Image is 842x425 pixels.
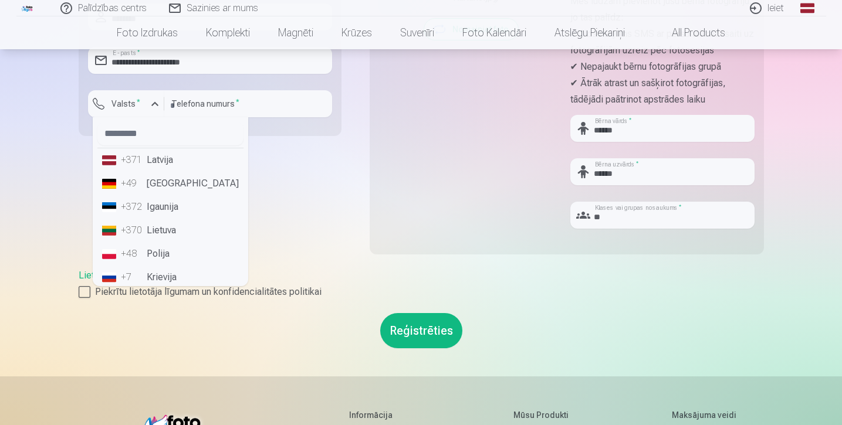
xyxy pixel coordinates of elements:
div: +371 [121,153,144,167]
label: Piekrītu lietotāja līgumam un konfidencialitātes politikai [79,285,764,299]
button: Reģistrēties [380,313,462,348]
h5: Mūsu produkti [513,409,575,421]
li: Krievija [97,266,244,289]
label: Valsts [107,98,145,110]
div: +48 [121,247,144,261]
a: Atslēgu piekariņi [540,16,639,49]
h5: Informācija [349,409,417,421]
img: /fa1 [21,5,34,12]
div: , [79,268,764,299]
li: [GEOGRAPHIC_DATA] [97,172,244,195]
div: +372 [121,200,144,214]
a: Foto izdrukas [103,16,192,49]
p: ✔ Ātrāk atrast un sašķirot fotogrāfijas, tādējādi paātrinot apstrādes laiku [570,75,755,108]
button: Valsts* [88,90,164,117]
a: Krūzes [327,16,386,49]
li: Lietuva [97,219,244,242]
a: Foto kalendāri [448,16,540,49]
div: +370 [121,223,144,237]
div: Lauks ir obligāts [88,117,164,127]
li: Latvija [97,148,244,172]
a: Lietošanas līgums [79,270,153,281]
a: Magnēti [264,16,327,49]
li: Polija [97,242,244,266]
p: ✔ Nepajaukt bērnu fotogrāfijas grupā [570,59,755,75]
h5: Maksājuma veidi [672,409,736,421]
a: All products [639,16,739,49]
a: Suvenīri [386,16,448,49]
a: Komplekti [192,16,264,49]
div: +49 [121,176,144,191]
div: +7 [121,270,144,284]
li: Igaunija [97,195,244,219]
